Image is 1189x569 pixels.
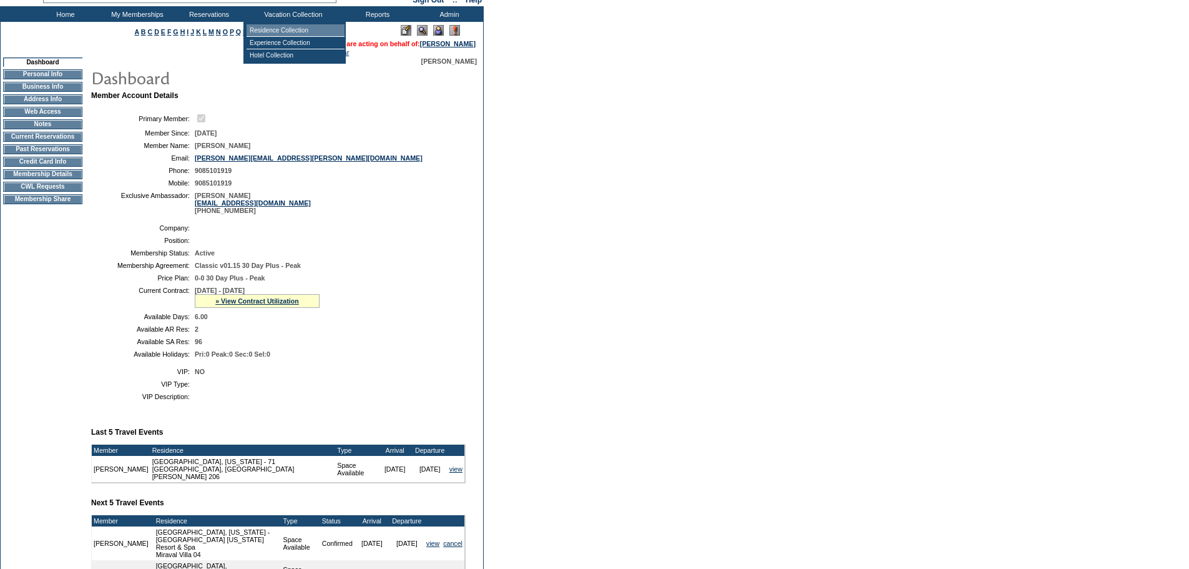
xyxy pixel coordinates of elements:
[96,274,190,282] td: Price Plan:
[96,129,190,137] td: Member Since:
[449,25,460,36] img: Log Concern/Member Elevation
[96,192,190,214] td: Exclusive Ambassador:
[389,515,424,527] td: Departure
[91,428,163,437] b: Last 5 Travel Events
[281,515,320,527] td: Type
[355,515,389,527] td: Arrival
[417,25,428,36] img: View Mode
[96,262,190,269] td: Membership Agreement:
[236,28,241,36] a: Q
[154,28,159,36] a: D
[195,287,245,294] span: [DATE] - [DATE]
[389,527,424,560] td: [DATE]
[335,445,377,456] td: Type
[96,224,190,232] td: Company:
[91,91,179,100] b: Member Account Details
[96,287,190,308] td: Current Contract:
[173,28,178,36] a: G
[3,119,82,129] td: Notes
[92,515,150,527] td: Member
[401,25,411,36] img: Edit Mode
[320,527,355,560] td: Confirmed
[247,37,345,49] td: Experience Collection
[3,182,82,192] td: CWL Requests
[154,515,281,527] td: Residence
[320,515,355,527] td: Status
[96,167,190,174] td: Phone:
[147,28,152,36] a: C
[150,456,336,482] td: [GEOGRAPHIC_DATA], [US_STATE] - 71 [GEOGRAPHIC_DATA], [GEOGRAPHIC_DATA] [PERSON_NAME] 206
[230,28,234,36] a: P
[426,540,439,547] a: view
[216,28,221,36] a: N
[340,6,412,22] td: Reports
[413,456,448,482] td: [DATE]
[154,527,281,560] td: [GEOGRAPHIC_DATA], [US_STATE] - [GEOGRAPHIC_DATA] [US_STATE] Resort & Spa Miraval Villa 04
[195,199,311,207] a: [EMAIL_ADDRESS][DOMAIN_NAME]
[195,350,270,358] span: Pri:0 Peak:0 Sec:0 Sel:0
[443,540,462,547] a: cancel
[195,142,250,149] span: [PERSON_NAME]
[3,132,82,142] td: Current Reservations
[96,313,190,320] td: Available Days:
[100,6,172,22] td: My Memberships
[378,445,413,456] td: Arrival
[335,456,377,482] td: Space Available
[247,24,345,37] td: Residence Collection
[355,527,389,560] td: [DATE]
[195,325,198,333] span: 2
[195,154,423,162] a: [PERSON_NAME][EMAIL_ADDRESS][PERSON_NAME][DOMAIN_NAME]
[195,249,215,257] span: Active
[135,28,139,36] a: A
[172,6,243,22] td: Reservations
[92,445,150,456] td: Member
[92,527,150,560] td: [PERSON_NAME]
[96,368,190,375] td: VIP:
[247,49,345,61] td: Hotel Collection
[195,192,311,214] span: [PERSON_NAME] [PHONE_NUMBER]
[96,237,190,244] td: Position:
[195,129,217,137] span: [DATE]
[187,28,188,36] a: I
[96,338,190,345] td: Available SA Res:
[281,527,320,560] td: Space Available
[243,6,340,22] td: Vacation Collection
[449,465,462,473] a: view
[195,368,205,375] span: NO
[3,194,82,204] td: Membership Share
[412,6,484,22] td: Admin
[3,57,82,67] td: Dashboard
[3,169,82,179] td: Membership Details
[196,28,201,36] a: K
[96,154,190,162] td: Email:
[421,57,477,65] span: [PERSON_NAME]
[96,249,190,257] td: Membership Status:
[3,82,82,92] td: Business Info
[3,69,82,79] td: Personal Info
[223,28,228,36] a: O
[378,456,413,482] td: [DATE]
[413,445,448,456] td: Departure
[3,107,82,117] td: Web Access
[91,498,164,507] b: Next 5 Travel Events
[195,313,208,320] span: 6.00
[190,28,194,36] a: J
[96,350,190,358] td: Available Holidays:
[91,65,340,90] img: pgTtlDashboard.gif
[150,445,336,456] td: Residence
[92,456,150,482] td: [PERSON_NAME]
[96,380,190,388] td: VIP Type:
[161,28,165,36] a: E
[195,262,301,269] span: Classic v01.15 30 Day Plus - Peak
[215,297,299,305] a: » View Contract Utilization
[433,25,444,36] img: Impersonate
[333,40,476,47] span: You are acting on behalf of:
[28,6,100,22] td: Home
[96,325,190,333] td: Available AR Res:
[96,393,190,400] td: VIP Description:
[3,94,82,104] td: Address Info
[96,142,190,149] td: Member Name:
[167,28,172,36] a: F
[195,179,232,187] span: 9085101919
[141,28,146,36] a: B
